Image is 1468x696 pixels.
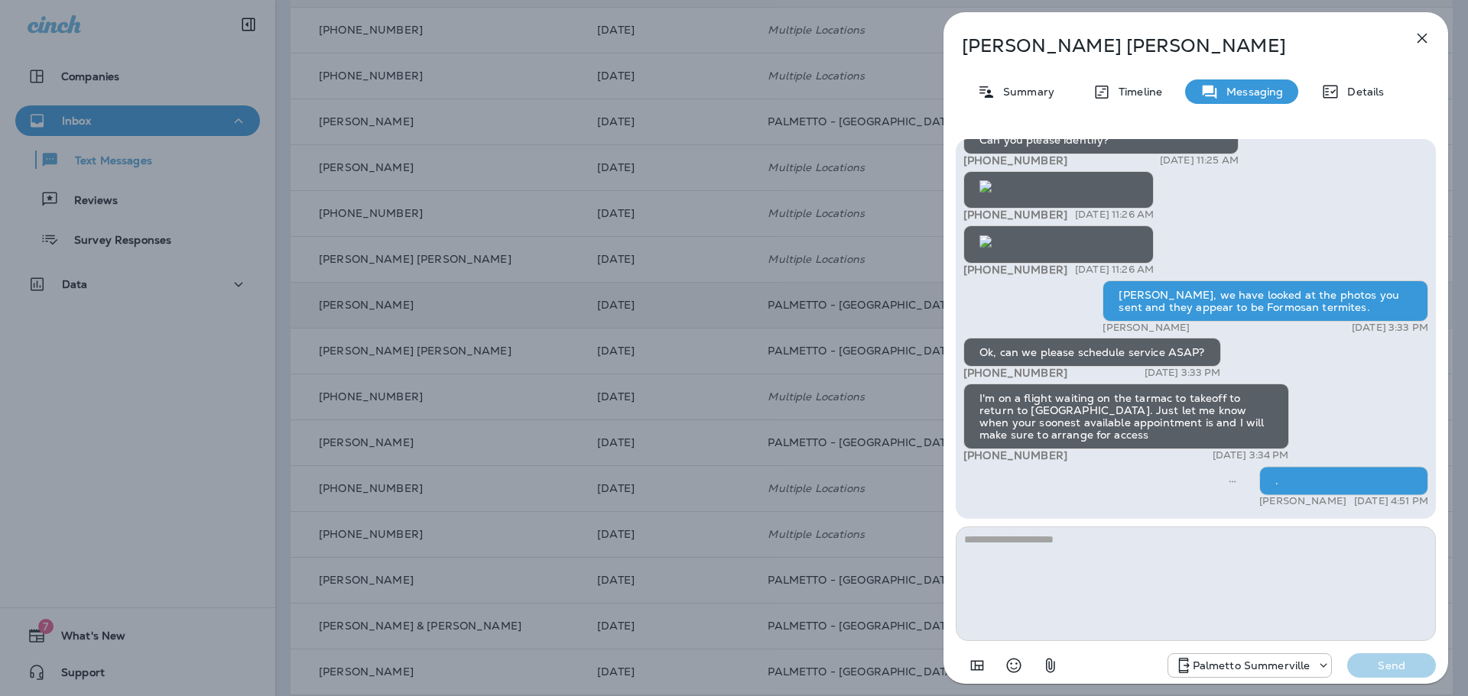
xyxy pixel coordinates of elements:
[1340,86,1384,98] p: Details
[963,338,1221,367] div: Ok, can we please schedule service ASAP?
[963,448,1067,462] span: [PHONE_NUMBER]
[1229,473,1236,487] span: Sent
[1103,280,1428,322] div: [PERSON_NAME], we have looked at the photos you sent and they appear to be Formosan termites.
[963,154,1067,167] span: [PHONE_NUMBER]
[1259,466,1428,495] div: .
[963,366,1067,380] span: [PHONE_NUMBER]
[1075,209,1154,221] p: [DATE] 11:26 AM
[962,35,1379,57] p: [PERSON_NAME] [PERSON_NAME]
[979,180,992,193] img: twilio-download
[999,650,1029,681] button: Select an emoji
[1219,86,1283,98] p: Messaging
[963,208,1067,222] span: [PHONE_NUMBER]
[1160,154,1239,167] p: [DATE] 11:25 AM
[963,384,1289,449] div: I'm on a flight waiting on the tarmac to takeoff to return to [GEOGRAPHIC_DATA]. Just let me know...
[1352,322,1428,334] p: [DATE] 3:33 PM
[1193,659,1310,672] p: Palmetto Summerville
[963,263,1067,277] span: [PHONE_NUMBER]
[962,650,992,681] button: Add in a premade template
[995,86,1054,98] p: Summary
[1259,495,1346,507] p: [PERSON_NAME]
[979,235,992,248] img: twilio-download
[1103,322,1190,334] p: [PERSON_NAME]
[1075,264,1154,276] p: [DATE] 11:26 AM
[1111,86,1162,98] p: Timeline
[1354,495,1428,507] p: [DATE] 4:51 PM
[1213,449,1289,461] p: [DATE] 3:34 PM
[1145,367,1221,379] p: [DATE] 3:33 PM
[1168,656,1332,675] div: +1 (843) 594-2691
